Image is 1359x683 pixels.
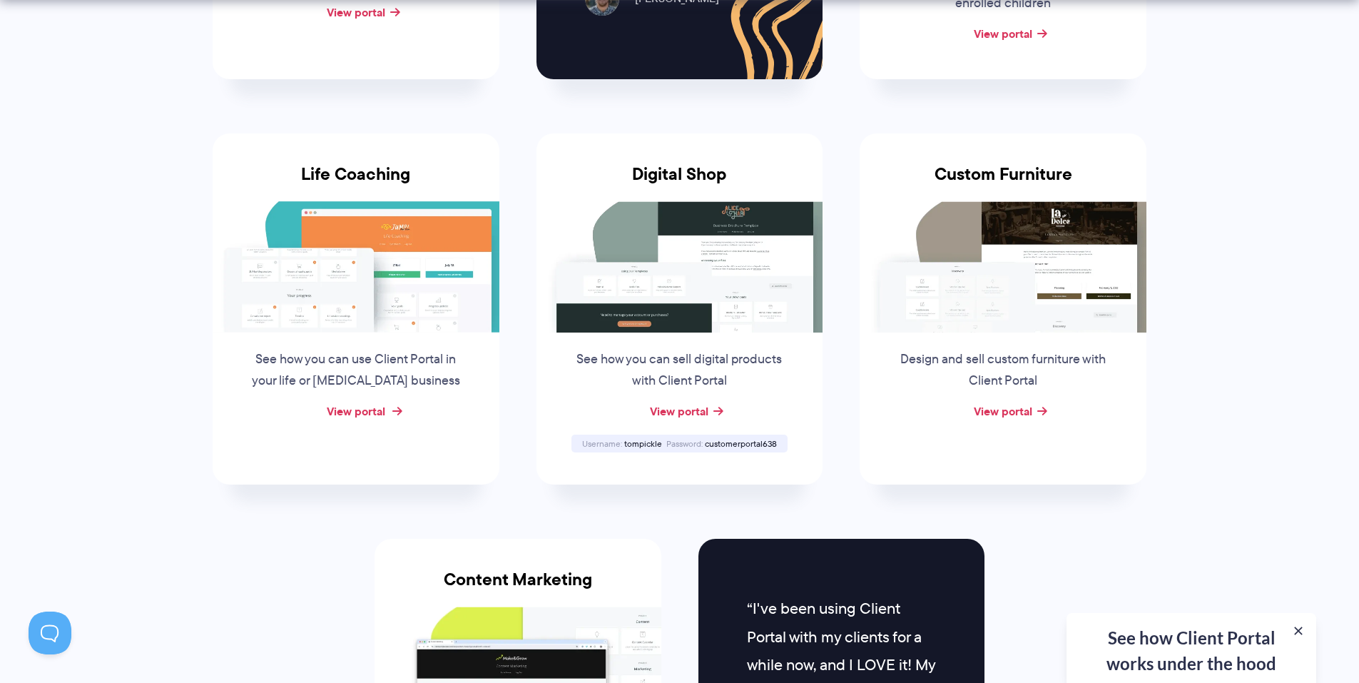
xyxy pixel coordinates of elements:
p: See how you can sell digital products with Client Portal [571,349,788,392]
a: View portal [650,403,708,420]
iframe: Toggle Customer Support [29,612,71,654]
p: Design and sell custom furniture with Client Portal [895,349,1111,392]
h3: Content Marketing [375,570,661,607]
span: customerportal638 [705,437,777,450]
p: See how you can use Client Portal in your life or [MEDICAL_DATA] business [248,349,464,392]
a: View portal [327,403,385,420]
h3: Digital Shop [536,164,823,201]
a: View portal [974,403,1032,420]
h3: Custom Furniture [860,164,1146,201]
span: Password [666,437,703,450]
span: Username [582,437,622,450]
h3: Life Coaching [213,164,499,201]
a: View portal [974,25,1032,42]
a: View portal [327,4,385,21]
span: tompickle [624,437,662,450]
